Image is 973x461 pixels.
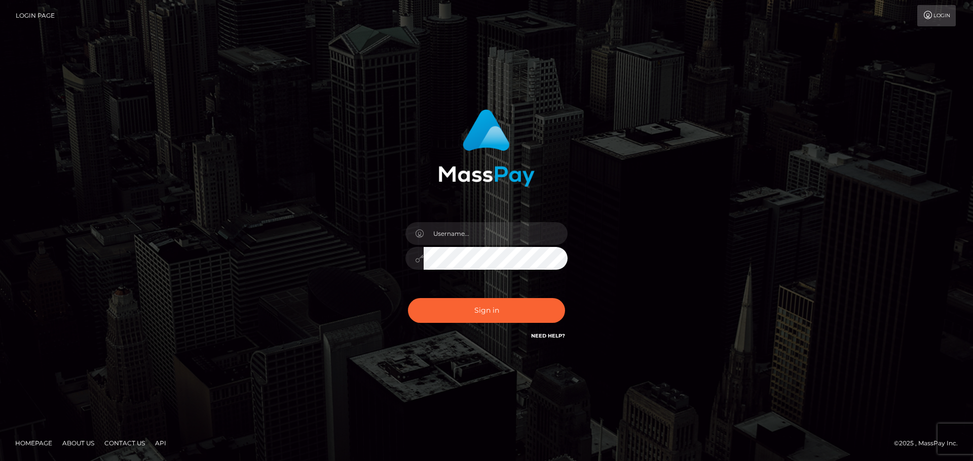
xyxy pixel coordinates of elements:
a: API [151,435,170,451]
a: Login Page [16,5,55,26]
a: Need Help? [531,332,565,339]
a: Login [917,5,956,26]
img: MassPay Login [438,109,535,187]
div: © 2025 , MassPay Inc. [894,438,965,449]
button: Sign in [408,298,565,323]
a: Contact Us [100,435,149,451]
input: Username... [424,222,568,245]
a: Homepage [11,435,56,451]
a: About Us [58,435,98,451]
